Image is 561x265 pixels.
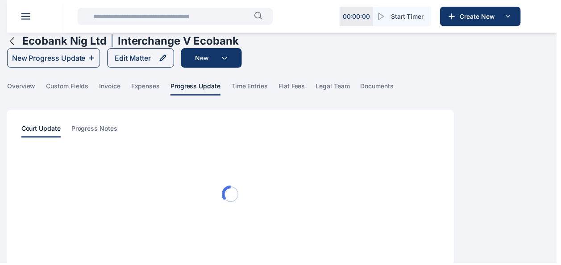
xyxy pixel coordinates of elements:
a: legal team [318,83,363,96]
button: New [183,49,244,68]
a: expenses [132,83,172,96]
a: progress notes [72,125,129,139]
h1: Ecobank Nig Ltd [22,34,108,49]
a: invoice [100,83,132,96]
span: flat fees [281,83,308,96]
span: | [111,34,115,49]
a: progress update [172,83,233,96]
a: overview [7,83,46,96]
span: invoice [100,83,121,96]
button: Edit Matter [108,49,175,68]
button: New Progress Update [7,49,101,68]
span: progress update [172,83,222,96]
span: time entries [233,83,270,96]
button: Create New [444,7,525,26]
span: Create New [460,12,507,21]
span: expenses [132,83,161,96]
a: flat fees [281,83,318,96]
div: Edit Matter [116,53,152,64]
span: court update [21,125,61,139]
a: time entries [233,83,281,96]
div: New Progress Update [12,53,86,64]
span: custom fields [46,83,89,96]
a: custom fields [46,83,100,96]
a: documents [363,83,407,96]
button: Start Timer [376,7,434,26]
span: progress notes [72,125,118,139]
span: overview [7,83,36,96]
span: documents [363,83,397,96]
h1: Interchange V Ecobank [119,34,241,49]
span: legal team [318,83,353,96]
p: 00 : 00 : 00 [345,12,373,21]
a: court update [21,125,72,139]
span: Start Timer [394,12,427,21]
